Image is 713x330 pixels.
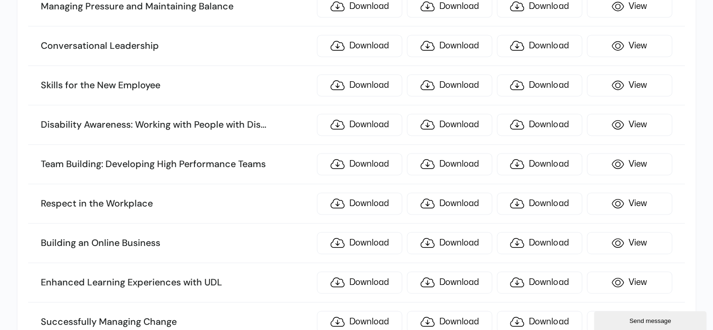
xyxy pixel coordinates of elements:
[41,276,312,289] h3: Enhanced Learning Experiences with UDL
[497,271,582,293] a: Download
[587,74,672,96] a: View
[407,192,492,215] a: Download
[407,271,492,293] a: Download
[41,198,312,210] h3: Respect in the Workplace
[587,114,672,136] a: View
[317,232,402,254] a: Download
[587,232,672,254] a: View
[497,114,582,136] a: Download
[497,74,582,96] a: Download
[587,35,672,57] a: View
[317,35,402,57] a: Download
[497,153,582,175] a: Download
[317,192,402,215] a: Download
[497,232,582,254] a: Download
[587,153,672,175] a: View
[41,119,312,131] h3: Disability Awareness: Working with People with Dis
[407,153,492,175] a: Download
[497,35,582,57] a: Download
[497,192,582,215] a: Download
[41,40,312,52] h3: Conversational Leadership
[317,74,402,96] a: Download
[407,74,492,96] a: Download
[317,271,402,293] a: Download
[41,0,312,13] h3: Managing Pressure and Maintaining Balance
[587,271,672,293] a: View
[317,114,402,136] a: Download
[587,192,672,215] a: View
[41,316,312,328] h3: Successfully Managing Change
[317,153,402,175] a: Download
[407,114,492,136] a: Download
[41,158,312,170] h3: Team Building: Developing High Performance Teams
[407,35,492,57] a: Download
[594,309,708,330] iframe: chat widget
[41,237,312,249] h3: Building an Online Business
[407,232,492,254] a: Download
[41,79,312,92] h3: Skills for the New Employee
[261,118,266,130] span: ...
